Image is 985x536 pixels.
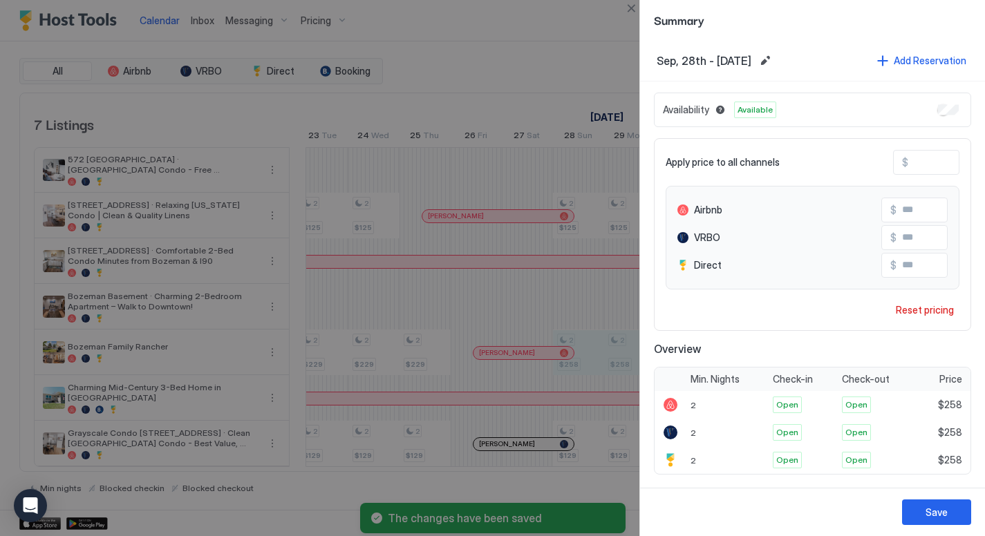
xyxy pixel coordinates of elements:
span: Open [845,399,867,411]
span: $ [902,156,908,169]
button: Add Reservation [875,51,968,70]
span: Overview [654,342,971,356]
span: Sep, 28th - [DATE] [657,54,751,68]
button: Reset pricing [890,300,959,319]
div: Reset pricing [896,303,954,317]
span: Open [845,454,867,466]
span: Price [939,373,962,385]
div: Save [926,505,948,519]
span: VRBO [694,231,720,244]
span: 2 [691,400,696,410]
span: Min. Nights [691,373,740,385]
div: Open Intercom Messenger [14,489,47,522]
span: Summary [654,11,971,28]
span: Open [776,399,798,411]
span: $ [890,204,897,216]
span: $258 [938,426,962,439]
span: $ [890,231,897,244]
span: Check-in [773,373,813,385]
span: $258 [938,454,962,466]
span: 2 [691,455,696,466]
span: Open [776,426,798,439]
span: Open [776,454,798,466]
button: Save [902,499,971,525]
span: Open [845,426,867,439]
button: Blocked dates override all pricing rules and remain unavailable until manually unblocked [712,102,729,118]
span: $258 [938,399,962,411]
div: Add Reservation [894,53,966,68]
span: $ [890,259,897,271]
span: 2 [691,428,696,438]
span: Airbnb [694,204,722,216]
button: Edit date range [757,52,773,69]
span: Available [738,104,773,116]
span: Apply price to all channels [666,156,780,169]
span: Direct [694,259,722,271]
span: Availability [663,104,709,116]
span: Check-out [842,373,890,385]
